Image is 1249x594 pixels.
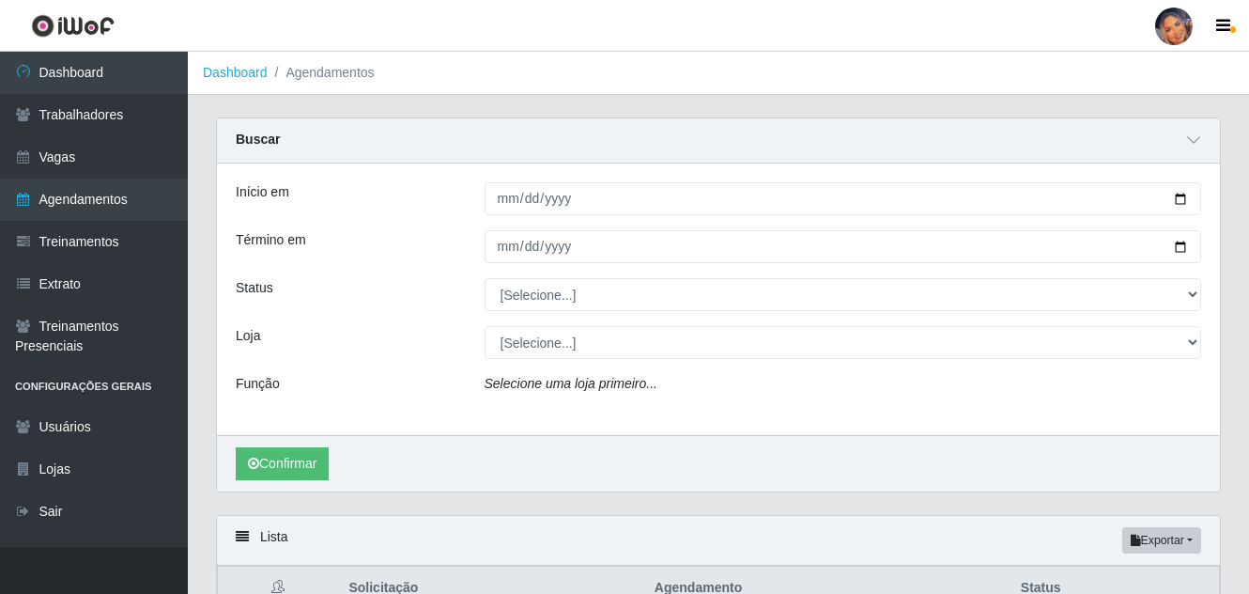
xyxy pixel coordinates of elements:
[1122,527,1201,554] button: Exportar
[236,447,329,480] button: Confirmar
[236,182,289,202] label: Início em
[188,52,1249,95] nav: breadcrumb
[203,65,268,80] a: Dashboard
[236,132,280,147] strong: Buscar
[217,516,1220,566] div: Lista
[485,182,1202,215] input: 00/00/0000
[236,278,273,298] label: Status
[236,326,260,346] label: Loja
[236,230,306,250] label: Término em
[31,14,115,38] img: CoreUI Logo
[485,230,1202,263] input: 00/00/0000
[485,376,657,391] i: Selecione uma loja primeiro...
[268,63,375,83] li: Agendamentos
[236,374,280,394] label: Função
